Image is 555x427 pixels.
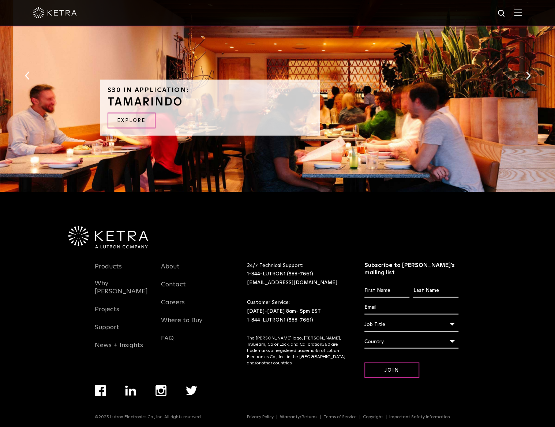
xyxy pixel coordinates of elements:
a: Where to Buy [161,316,202,333]
input: First Name [364,283,409,297]
a: Terms of Service [320,415,360,419]
p: The [PERSON_NAME] logo, [PERSON_NAME], TruBeam, Color Lock, and Calibration360 are trademarks or ... [247,335,346,366]
a: About [161,262,180,279]
p: ©2025 Lutron Electronics Co., Inc. All rights reserved. [95,414,202,419]
a: Why [PERSON_NAME] [95,279,150,304]
img: search icon [497,9,506,18]
p: Customer Service: [DATE]-[DATE] 8am- 5pm EST [247,298,346,324]
a: Warranty/Returns [277,415,320,419]
a: 1-844-LUTRON1 (588-7661) [247,317,313,322]
a: EXPLORE [108,112,155,128]
div: Navigation Menu [161,261,217,351]
img: twitter [186,386,197,395]
button: Next [524,71,532,80]
input: Email [364,300,458,314]
img: facebook [95,385,106,396]
div: Navigation Menu [247,414,460,419]
a: FAQ [161,334,174,351]
a: Products [95,262,122,279]
a: Projects [95,305,119,322]
div: Country [364,334,458,348]
a: 1-844-LUTRON1 (588-7661) [247,271,313,276]
a: Support [95,323,119,340]
button: Previous [23,71,31,80]
img: Ketra-aLutronCo_White_RGB [68,226,148,248]
h3: TAMARINDO [108,96,312,107]
h6: S30 in Application: [108,87,312,93]
a: Contact [161,280,186,297]
div: Navigation Menu [95,261,150,358]
img: ketra-logo-2019-white [33,7,77,18]
img: Hamburger%20Nav.svg [514,9,522,16]
a: Copyright [360,415,386,419]
div: Navigation Menu [95,385,217,414]
a: Important Safety Information [386,415,453,419]
img: instagram [155,385,166,396]
a: Privacy Policy [244,415,277,419]
input: Join [364,362,419,378]
div: Job Title [364,317,458,331]
a: [EMAIL_ADDRESS][DOMAIN_NAME] [247,280,337,285]
img: linkedin [125,385,136,396]
h3: Subscribe to [PERSON_NAME]’s mailing list [364,261,458,276]
p: 24/7 Technical Support: [247,261,346,287]
input: Last Name [413,283,458,297]
a: News + Insights [95,341,143,358]
a: Careers [161,298,185,315]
